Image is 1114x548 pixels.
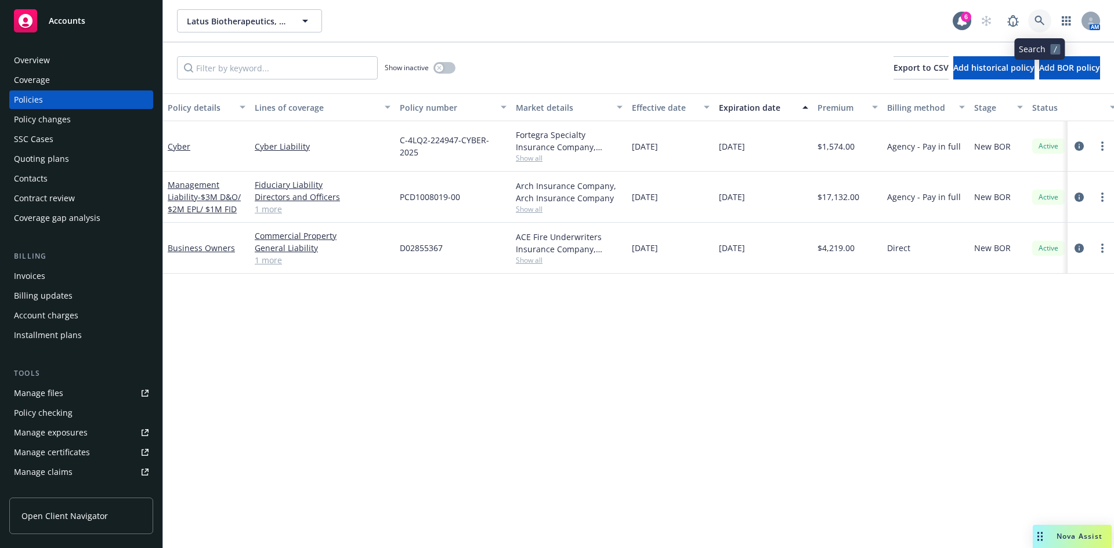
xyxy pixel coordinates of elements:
div: Drag to move [1033,525,1047,548]
span: Active [1037,243,1060,253]
span: Active [1037,141,1060,151]
div: Tools [9,368,153,379]
div: Fortegra Specialty Insurance Company, Fortegra Specialty Insurance Company, Coalition Insurance S... [516,129,623,153]
div: Stage [974,101,1010,114]
button: Effective date [627,93,714,121]
a: more [1095,139,1109,153]
span: Open Client Navigator [21,510,108,522]
span: Nova Assist [1057,531,1102,541]
div: Expiration date [719,101,795,114]
span: Add historical policy [953,62,1035,73]
div: SSC Cases [14,130,53,148]
span: C-4LQ2-224947-CYBER-2025 [400,134,507,158]
a: Fiduciary Liability [255,179,390,191]
a: more [1095,241,1109,255]
span: New BOR [974,140,1011,153]
div: Policy checking [14,404,73,422]
a: Commercial Property [255,230,390,242]
button: Premium [813,93,882,121]
a: Search [1028,9,1051,32]
a: Report a Bug [1001,9,1025,32]
button: Latus Biotherapeutics, Inc. [177,9,322,32]
a: Coverage gap analysis [9,209,153,227]
div: Policy changes [14,110,71,129]
a: Manage files [9,384,153,402]
a: Contract review [9,189,153,208]
a: Manage BORs [9,482,153,501]
button: Market details [511,93,627,121]
span: [DATE] [719,242,745,254]
a: Billing updates [9,286,153,305]
div: Manage certificates [14,443,90,462]
span: PCD1008019-00 [400,191,460,203]
span: $17,132.00 [818,191,859,203]
div: Account charges [14,306,78,325]
div: Coverage [14,71,50,89]
div: Overview [14,51,50,70]
span: Active [1037,192,1060,202]
a: Manage exposures [9,423,153,442]
div: Installment plans [14,326,82,344]
a: Manage claims [9,463,153,481]
a: Start snowing [975,9,998,32]
div: Manage claims [14,463,73,481]
a: Cyber Liability [255,140,390,153]
button: Stage [970,93,1028,121]
button: Nova Assist [1033,525,1112,548]
a: Cyber [168,141,190,152]
span: Accounts [49,16,85,26]
a: Switch app [1055,9,1078,32]
div: Invoices [14,267,45,285]
div: ACE Fire Underwriters Insurance Company, Chubb Group [516,231,623,255]
div: Coverage gap analysis [14,209,100,227]
span: Show inactive [385,63,429,72]
a: more [1095,190,1109,204]
button: Policy number [395,93,511,121]
a: Installment plans [9,326,153,344]
span: D02855367 [400,242,443,254]
a: circleInformation [1072,139,1086,153]
div: Status [1032,101,1103,114]
div: Effective date [632,101,697,114]
a: Contacts [9,169,153,188]
div: Billing updates [14,286,73,305]
div: Manage exposures [14,423,88,442]
span: Agency - Pay in full [887,191,961,203]
div: Contacts [14,169,48,188]
span: Agency - Pay in full [887,140,961,153]
span: $1,574.00 [818,140,855,153]
a: Business Owners [168,242,235,253]
button: Add BOR policy [1039,56,1100,79]
span: [DATE] [632,191,658,203]
span: $4,219.00 [818,242,855,254]
button: Export to CSV [894,56,949,79]
span: Export to CSV [894,62,949,73]
span: [DATE] [632,140,658,153]
div: Policy details [168,101,233,114]
a: circleInformation [1072,190,1086,204]
span: Latus Biotherapeutics, Inc. [187,15,287,27]
button: Add historical policy [953,56,1035,79]
a: Policy checking [9,404,153,422]
span: [DATE] [719,140,745,153]
a: Policies [9,90,153,109]
span: New BOR [974,191,1011,203]
a: Invoices [9,267,153,285]
div: 6 [961,12,971,22]
span: Show all [516,255,623,265]
span: [DATE] [719,191,745,203]
span: [DATE] [632,242,658,254]
div: Billing [9,251,153,262]
div: Quoting plans [14,150,69,168]
a: Management Liability [168,179,241,215]
div: Policy number [400,101,494,114]
a: Overview [9,51,153,70]
a: SSC Cases [9,130,153,148]
a: Accounts [9,5,153,37]
div: Arch Insurance Company, Arch Insurance Company [516,180,623,204]
input: Filter by keyword... [177,56,378,79]
div: Manage BORs [14,482,68,501]
a: 1 more [255,203,390,215]
span: Add BOR policy [1039,62,1100,73]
